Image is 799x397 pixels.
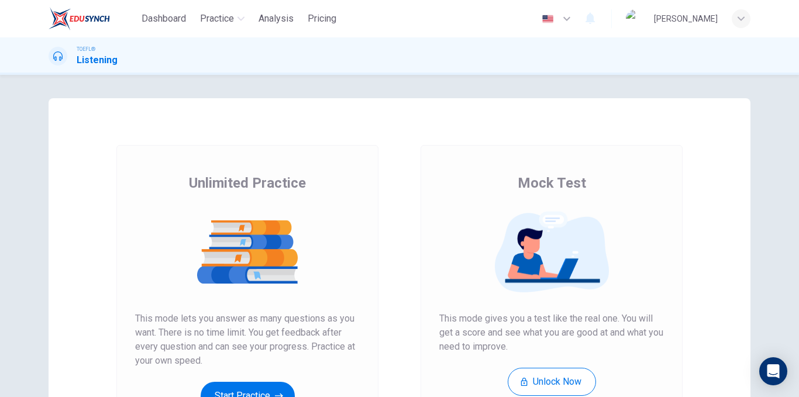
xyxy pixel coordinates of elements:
span: This mode lets you answer as many questions as you want. There is no time limit. You get feedback... [135,312,360,368]
button: Dashboard [137,8,191,29]
span: Dashboard [142,12,186,26]
button: Pricing [303,8,341,29]
span: Unlimited Practice [189,174,306,192]
button: Analysis [254,8,298,29]
span: Mock Test [518,174,586,192]
span: Practice [200,12,234,26]
span: Analysis [259,12,294,26]
button: Practice [195,8,249,29]
img: Profile picture [626,9,645,28]
span: TOEFL® [77,45,95,53]
span: This mode gives you a test like the real one. You will get a score and see what you are good at a... [439,312,664,354]
a: EduSynch logo [49,7,137,30]
img: en [540,15,555,23]
div: Open Intercom Messenger [759,357,787,385]
img: EduSynch logo [49,7,110,30]
div: [PERSON_NAME] [654,12,718,26]
h1: Listening [77,53,118,67]
span: Pricing [308,12,336,26]
button: Unlock Now [508,368,596,396]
